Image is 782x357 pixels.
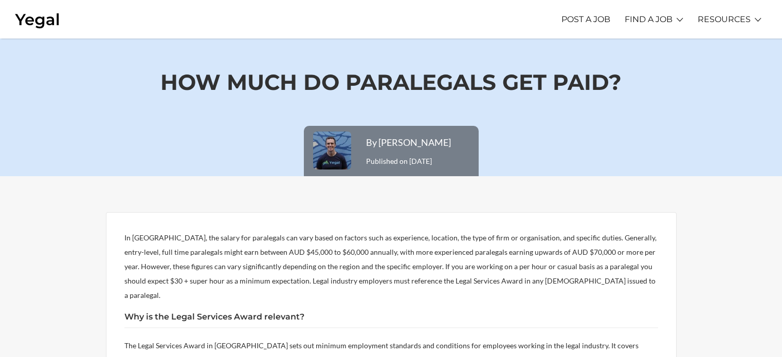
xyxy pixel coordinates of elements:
[698,5,751,33] a: RESOURCES
[625,5,672,33] a: FIND A JOB
[366,137,451,148] a: By [PERSON_NAME]
[78,39,704,126] h1: How Much Do Paralegals Get Paid?
[561,5,610,33] a: POST A JOB
[366,137,451,165] span: Published on [DATE]
[312,130,353,171] img: Photo
[124,313,658,328] h2: Why is the Legal Services Award relevant?
[124,233,657,299] span: In [GEOGRAPHIC_DATA], the salary for paralegals can vary based on factors such as experience, loc...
